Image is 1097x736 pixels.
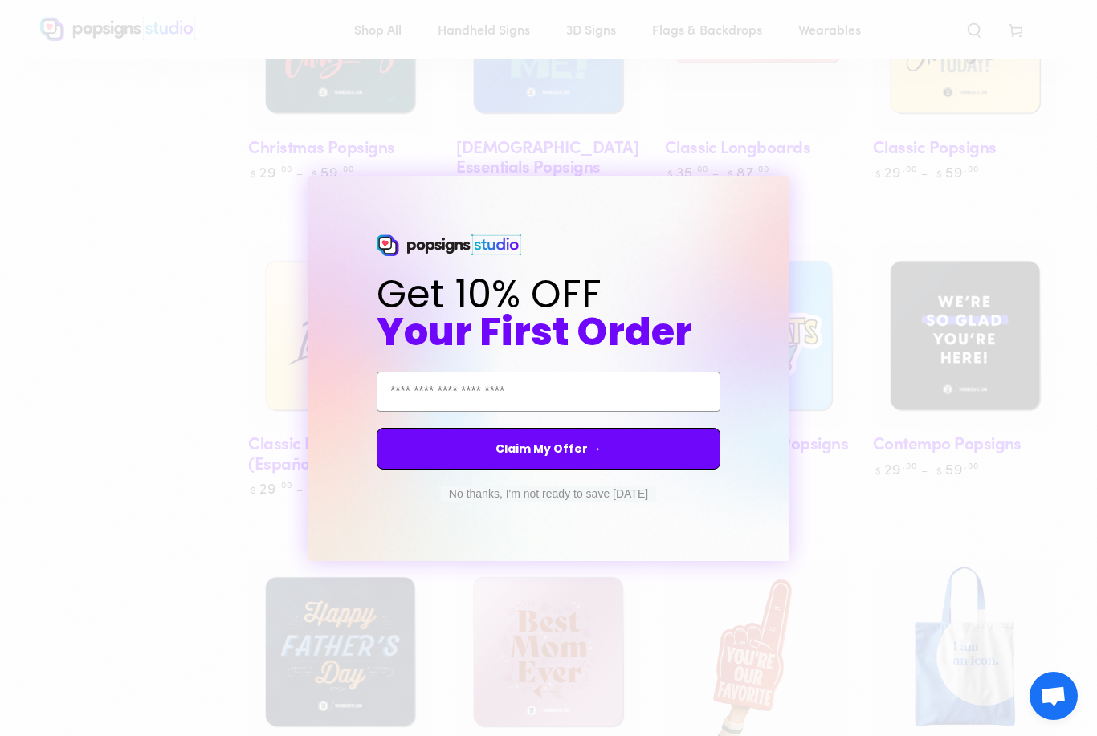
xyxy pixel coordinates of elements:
[1030,672,1078,720] a: Open chat
[377,428,720,470] button: Claim My Offer →
[377,305,692,359] span: Your First Order
[441,486,656,502] button: No thanks, I'm not ready to save [DATE]
[377,234,521,257] img: Popsigns Studio
[377,267,602,321] span: Get 10% OFF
